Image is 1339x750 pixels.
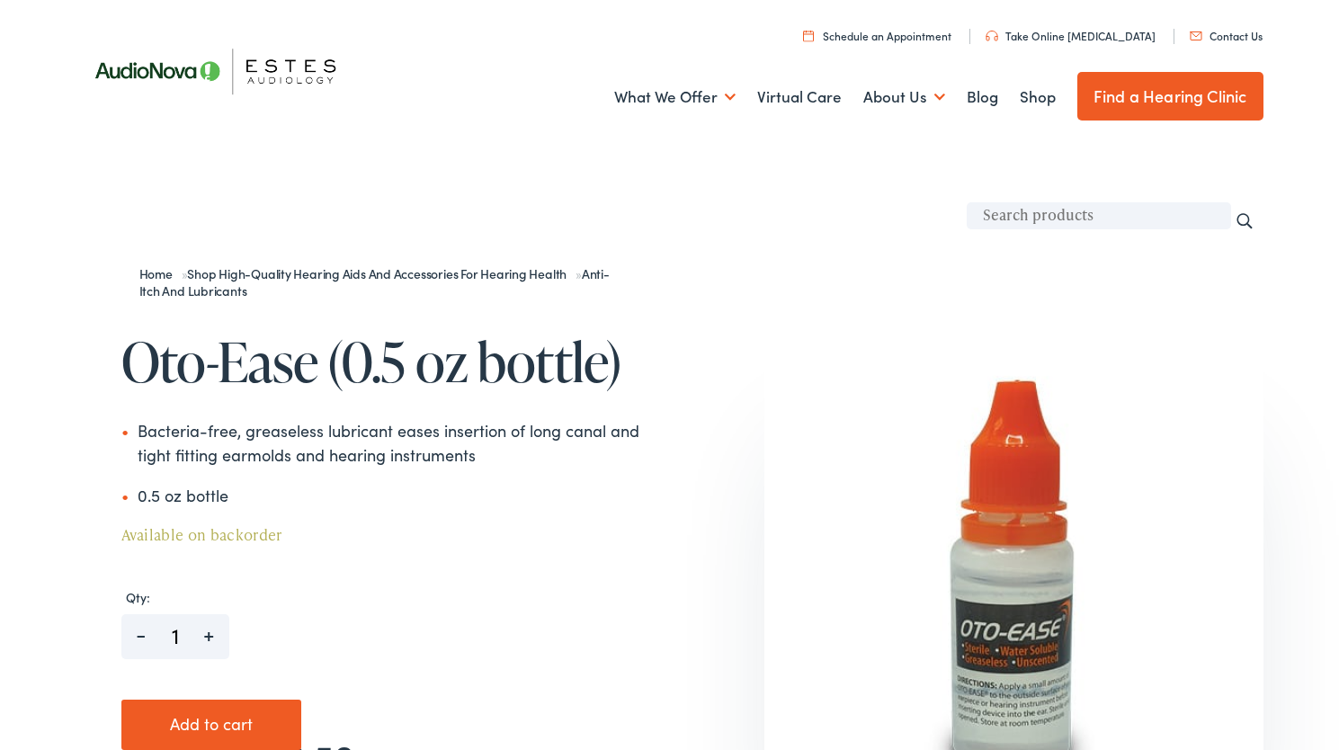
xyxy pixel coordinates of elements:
[967,202,1231,229] input: Search products
[1190,28,1263,43] a: Contact Us
[1077,72,1263,121] a: Find a Hearing Clinic
[121,614,162,642] span: -
[121,523,670,548] p: Available on backorder
[139,264,182,282] a: Home
[139,264,610,300] a: Anti-Itch and Lubricants
[121,332,670,391] h1: Oto-Ease (0.5 oz bottle)
[139,264,610,300] span: » »
[187,264,576,282] a: Shop High-Quality Hearing Aids and Accessories for Hearing Health
[803,28,951,43] a: Schedule an Appointment
[614,64,736,130] a: What We Offer
[189,614,229,642] span: +
[986,28,1156,43] a: Take Online [MEDICAL_DATA]
[986,31,998,41] img: utility icon
[757,64,842,130] a: Virtual Care
[1190,31,1202,40] img: utility icon
[121,590,666,605] label: Qty:
[803,30,814,41] img: utility icon
[121,483,670,507] li: 0.5 oz bottle
[1020,64,1056,130] a: Shop
[1235,211,1254,231] input: Search
[121,700,301,750] button: Add to cart
[967,64,998,130] a: Blog
[863,64,945,130] a: About Us
[121,418,670,467] li: Bacteria-free, greaseless lubricant eases insertion of long canal and tight fitting earmolds and ...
